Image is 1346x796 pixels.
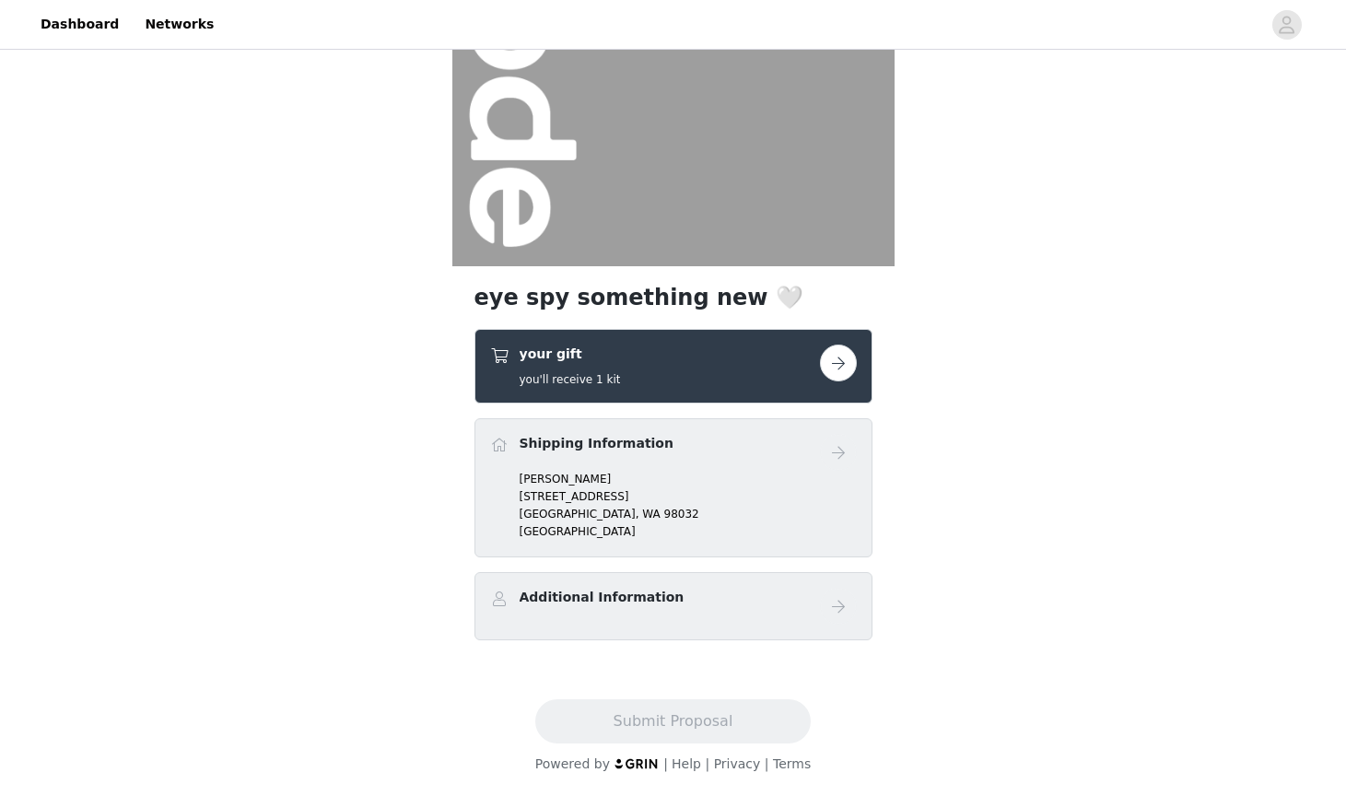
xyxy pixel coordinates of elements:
div: your gift [474,329,872,404]
button: Submit Proposal [535,699,811,743]
span: Powered by [535,756,610,771]
p: [PERSON_NAME] [520,471,857,487]
h4: Additional Information [520,588,685,607]
div: Additional Information [474,572,872,640]
a: Privacy [714,756,761,771]
a: Help [672,756,701,771]
div: Shipping Information [474,418,872,557]
p: [GEOGRAPHIC_DATA] [520,523,857,540]
h4: your gift [520,345,621,364]
h5: you'll receive 1 kit [520,371,621,388]
span: 98032 [664,508,699,521]
h4: Shipping Information [520,434,673,453]
span: WA [642,508,660,521]
span: [GEOGRAPHIC_DATA], [520,508,639,521]
h1: eye spy something new 🤍 [474,281,872,314]
span: | [663,756,668,771]
span: | [765,756,769,771]
a: Terms [773,756,811,771]
p: [STREET_ADDRESS] [520,488,857,505]
span: | [705,756,709,771]
a: Networks [134,4,225,45]
div: avatar [1278,10,1295,40]
a: Dashboard [29,4,130,45]
img: logo [614,757,660,769]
